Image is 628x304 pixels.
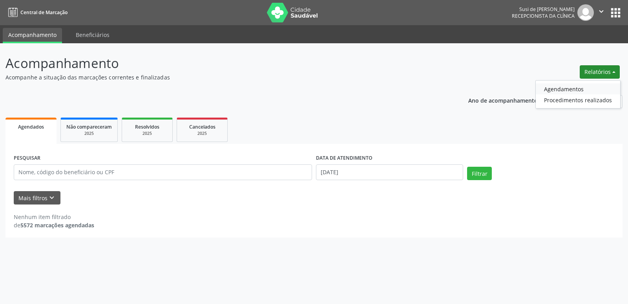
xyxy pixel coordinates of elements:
span: Cancelados [189,123,215,130]
p: Acompanhamento [5,53,437,73]
p: Ano de acompanhamento [468,95,538,105]
button: apps [609,6,623,20]
div: Nenhum item filtrado [14,213,94,221]
input: Nome, código do beneficiário ou CPF [14,164,312,180]
i:  [597,7,606,16]
div: 2025 [66,131,112,136]
div: Susi de [PERSON_NAME] [512,6,575,13]
a: Acompanhamento [3,28,62,43]
label: PESQUISAR [14,152,40,164]
button: Relatórios [580,65,620,79]
img: img [577,4,594,21]
i: keyboard_arrow_down [47,193,56,202]
span: Não compareceram [66,123,112,130]
a: Beneficiários [70,28,115,42]
label: DATA DE ATENDIMENTO [316,152,372,164]
button: Mais filtroskeyboard_arrow_down [14,191,60,205]
button:  [594,4,609,21]
ul: Relatórios [535,80,621,109]
input: Selecione um intervalo [316,164,463,180]
span: Agendados [18,123,44,130]
a: Procedimentos realizados [536,94,620,105]
div: de [14,221,94,229]
span: Resolvidos [135,123,159,130]
a: Central de Marcação [5,6,68,19]
button: Filtrar [467,167,492,180]
span: Central de Marcação [20,9,68,16]
div: 2025 [128,131,167,136]
a: Agendamentos [536,83,620,94]
div: 2025 [183,131,222,136]
span: Recepcionista da clínica [512,13,575,19]
strong: 5572 marcações agendadas [20,221,94,229]
p: Acompanhe a situação das marcações correntes e finalizadas [5,73,437,81]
